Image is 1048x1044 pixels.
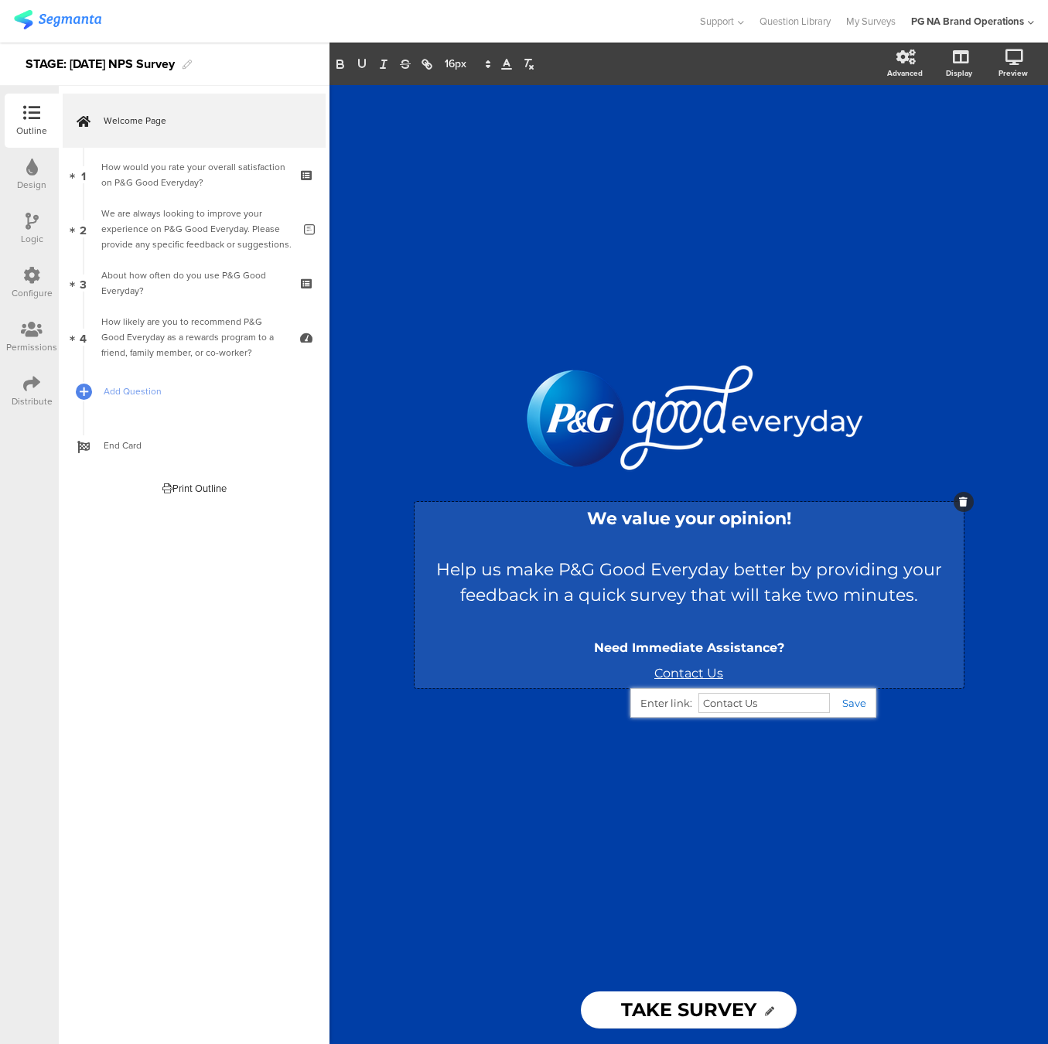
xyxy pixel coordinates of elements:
a: Welcome Page [63,94,326,148]
span: Add Question [104,384,302,399]
span: 2 [80,220,87,237]
div: Outline [16,124,47,138]
span: End Card [104,438,302,453]
input: www.example.com [698,693,830,713]
div: How likely are you to recommend P&G Good Everyday as a rewards program to a friend, family member... [101,314,286,360]
div: Configure [12,286,53,300]
span: 1 [81,166,86,183]
div: Print Outline [162,481,227,496]
div: Preview [999,67,1028,79]
img: segmanta logo [14,10,101,29]
span: Welcome Page [104,113,302,128]
a: 1 How would you rate your overall satisfaction on P&G Good Everyday? [63,148,326,202]
div: How would you rate your overall satisfaction on P&G Good Everyday? [101,159,286,190]
input: Start [581,991,796,1029]
a: End Card [63,418,326,473]
div: Advanced [887,67,923,79]
a: 4 How likely are you to recommend P&G Good Everyday as a rewards program to a friend, family memb... [63,310,326,364]
a: 3 About how often do you use P&G Good Everyday? [63,256,326,310]
div: We are always looking to improve your experience on P&G Good Everyday. Please provide any specifi... [101,206,292,252]
div: Distribute [12,394,53,408]
a: 2 We are always looking to improve your experience on P&G Good Everyday. Please provide any speci... [63,202,326,256]
p: Help us make P&G Good Everyday better by providing your feedback in a quick survey that will take... [418,557,960,608]
u: Contact Us [654,666,723,681]
div: STAGE: [DATE] NPS Survey [26,52,175,77]
div: Display [946,67,972,79]
div: PG NA Brand Operations [911,14,1024,29]
div: Logic [21,232,43,246]
strong: Need Immediate Assistance? [594,640,784,655]
span: Support [700,14,734,29]
div: About how often do you use P&G Good Everyday? [101,268,286,299]
strong: We value your opinion! [587,508,791,529]
span: 3 [80,275,87,292]
div: Design [17,178,46,192]
div: Permissions [6,340,57,354]
span: 4 [80,329,87,346]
